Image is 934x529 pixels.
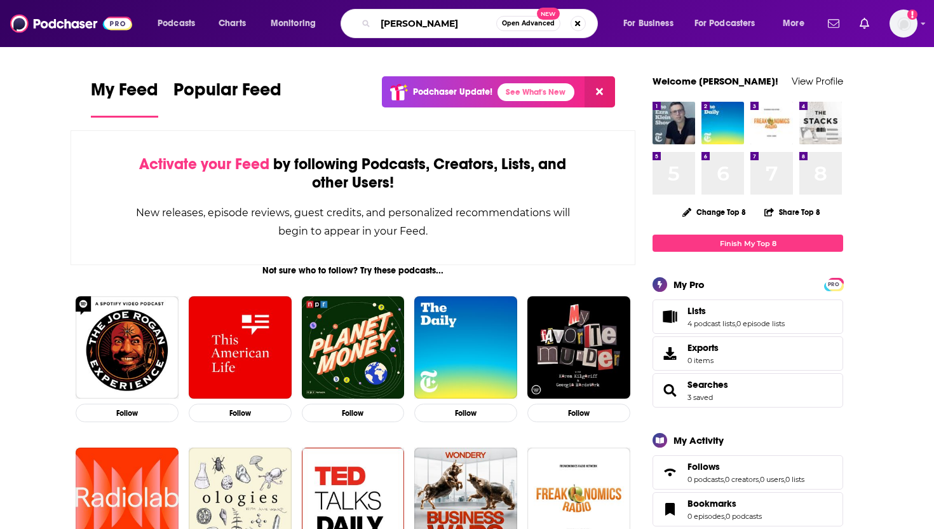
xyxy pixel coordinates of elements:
button: Follow [414,404,517,422]
a: Lists [657,308,682,326]
div: Not sure who to follow? Try these podcasts... [71,265,635,276]
button: open menu [686,13,774,34]
span: , [724,512,726,521]
a: 3 saved [687,393,713,402]
a: Lists [687,305,785,317]
a: View Profile [792,75,843,87]
span: Exports [657,345,682,362]
img: The Joe Rogan Experience [76,296,179,399]
img: User Profile [890,10,917,38]
a: PRO [826,279,841,289]
span: My Feed [91,79,158,108]
div: by following Podcasts, Creators, Lists, and other Users! [135,155,571,192]
span: Exports [687,342,719,354]
button: Follow [76,404,179,422]
a: Bookmarks [657,500,682,518]
span: Open Advanced [502,20,555,27]
div: Search podcasts, credits, & more... [353,9,610,38]
a: 0 episode lists [736,319,785,328]
span: Monitoring [271,15,316,32]
p: Podchaser Update! [413,86,492,97]
span: More [783,15,804,32]
div: New releases, episode reviews, guest credits, and personalized recommendations will begin to appe... [135,203,571,240]
img: This American Life [189,296,292,399]
button: Follow [302,404,405,422]
a: 4 podcast lists [687,319,735,328]
span: , [759,475,760,484]
button: open menu [614,13,689,34]
img: Podchaser - Follow, Share and Rate Podcasts [10,11,132,36]
a: 0 users [760,475,784,484]
button: open menu [149,13,212,34]
span: Popular Feed [173,79,281,108]
a: 0 podcasts [687,475,724,484]
a: Searches [687,379,728,390]
button: open menu [262,13,332,34]
button: Follow [527,404,630,422]
a: Exports [653,336,843,371]
div: My Pro [673,278,705,291]
span: Podcasts [158,15,195,32]
div: My Activity [673,434,724,446]
img: My Favorite Murder with Karen Kilgariff and Georgia Hardstark [527,296,630,399]
a: 0 creators [725,475,759,484]
button: Share Top 8 [764,200,821,224]
a: Welcome [PERSON_NAME]! [653,75,778,87]
span: Lists [653,299,843,334]
input: Search podcasts, credits, & more... [376,13,496,34]
span: , [735,319,736,328]
button: Show profile menu [890,10,917,38]
a: Show notifications dropdown [855,13,874,34]
img: The Stacks [799,102,842,144]
span: Searches [653,373,843,408]
span: Lists [687,305,706,317]
a: Finish My Top 8 [653,235,843,252]
span: For Business [623,15,673,32]
span: , [784,475,785,484]
a: My Feed [91,79,158,118]
span: Bookmarks [653,492,843,526]
a: 0 podcasts [726,512,762,521]
a: 0 episodes [687,512,724,521]
img: Freakonomics Radio [750,102,793,144]
a: Show notifications dropdown [823,13,844,34]
span: For Podcasters [694,15,755,32]
span: Activate your Feed [139,155,269,174]
span: Follows [653,455,843,490]
img: The Daily [414,296,517,399]
button: Open AdvancedNew [496,16,560,31]
span: PRO [826,280,841,289]
img: The Ezra Klein Show [653,102,695,144]
a: Follows [687,461,804,472]
img: The Daily [701,102,744,144]
span: New [537,8,560,20]
a: 0 lists [785,475,804,484]
span: Logged in as LaurenSWPR [890,10,917,38]
a: Searches [657,381,682,399]
a: Follows [657,464,682,481]
svg: Add a profile image [907,10,917,20]
span: Charts [219,15,246,32]
button: open menu [774,13,820,34]
a: See What's New [497,83,574,101]
button: Follow [189,404,292,422]
span: , [724,475,725,484]
img: Planet Money [302,296,405,399]
span: 0 items [687,356,719,365]
span: Bookmarks [687,498,736,509]
a: Bookmarks [687,498,762,509]
a: Popular Feed [173,79,281,118]
a: Charts [210,13,254,34]
button: Change Top 8 [675,204,754,220]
